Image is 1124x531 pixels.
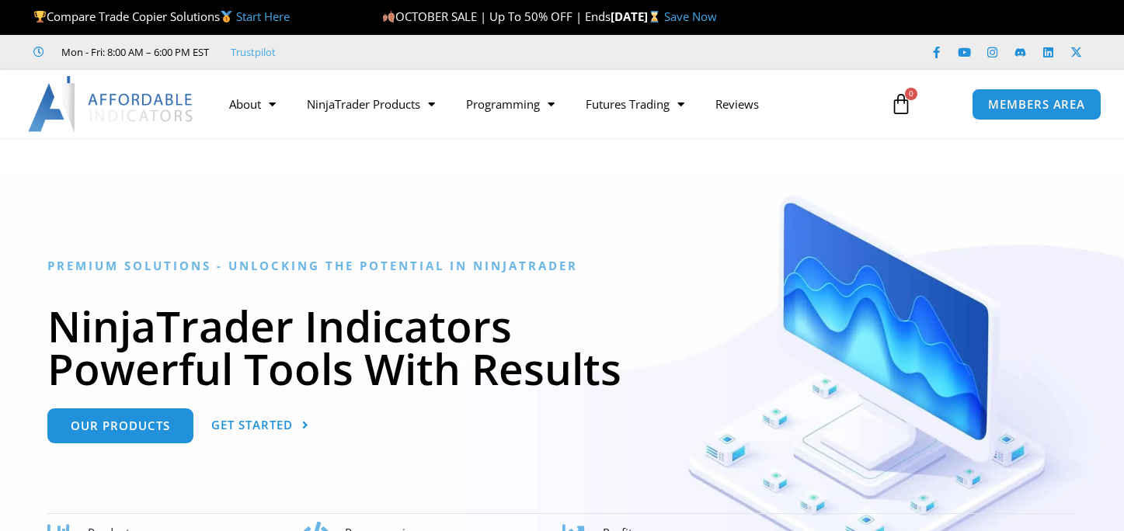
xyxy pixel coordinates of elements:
img: 🥇 [221,11,232,23]
a: MEMBERS AREA [972,88,1101,120]
img: 🏆 [34,11,46,23]
a: NinjaTrader Products [291,86,451,122]
img: LogoAI | Affordable Indicators – NinjaTrader [28,76,195,132]
h1: NinjaTrader Indicators Powerful Tools With Results [47,304,1077,390]
a: Programming [451,86,570,122]
span: MEMBERS AREA [988,99,1085,110]
a: Save Now [664,9,717,24]
span: Our Products [71,420,170,432]
a: Get Started [211,408,309,443]
span: Get Started [211,419,293,431]
a: Our Products [47,408,193,443]
h6: Premium Solutions - Unlocking the Potential in NinjaTrader [47,259,1077,273]
a: Start Here [236,9,290,24]
img: 🍂 [383,11,395,23]
strong: [DATE] [611,9,664,24]
span: 0 [905,88,917,100]
img: ⌛ [649,11,660,23]
a: 0 [867,82,935,127]
a: Futures Trading [570,86,700,122]
span: Compare Trade Copier Solutions [33,9,290,24]
span: Mon - Fri: 8:00 AM – 6:00 PM EST [57,43,209,61]
a: Reviews [700,86,774,122]
a: Trustpilot [231,43,276,61]
a: About [214,86,291,122]
nav: Menu [214,86,877,122]
span: OCTOBER SALE | Up To 50% OFF | Ends [382,9,611,24]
